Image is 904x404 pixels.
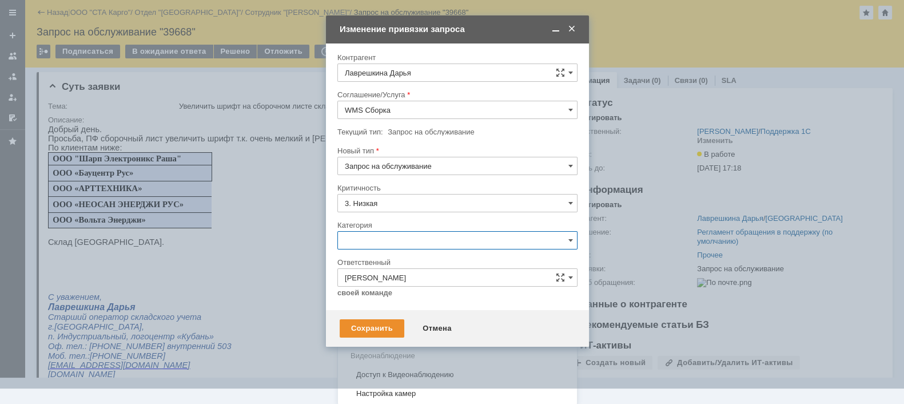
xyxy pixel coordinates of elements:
span: ООО «Бауцентр Рус» [5,43,85,53]
span: ООО "Шарп Электроникс Раша" [5,29,133,38]
div: Ответственный [337,259,575,266]
div: Критичность [337,184,575,192]
div: Категория [337,221,575,229]
span: Сложная форма [556,273,565,282]
span: ООО «АРТТЕХНИКА» [5,59,94,68]
label: Текущий тип: [337,128,383,136]
div: Новый тип [337,147,575,155]
span: ООО «Вольта Энерджи» [5,90,98,100]
div: Изменение привязки запроса [340,24,578,34]
span: Сложная форма [556,68,565,77]
span: Свернуть (Ctrl + M) [550,24,561,34]
span: ООО «НЕОСАН ЭНЕРДЖИ РУС» [5,75,136,84]
span: Запрос на обслуживание [388,128,475,136]
a: своей команде [337,288,392,298]
div: Соглашение/Услуга [337,91,575,98]
div: Контрагент [337,54,575,61]
span: Настройка камер [345,389,570,398]
span: Закрыть [566,24,578,34]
